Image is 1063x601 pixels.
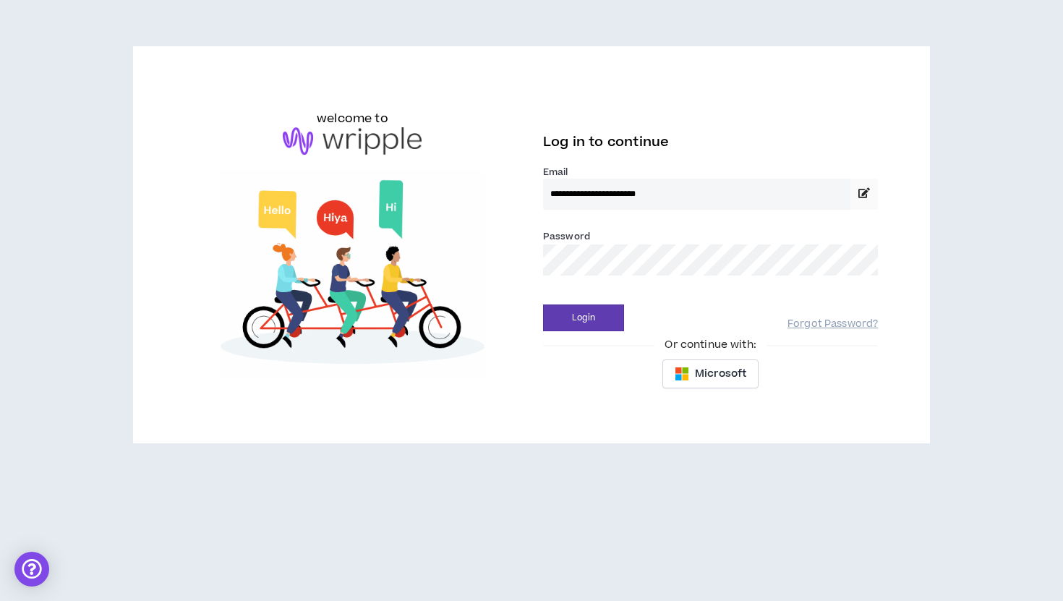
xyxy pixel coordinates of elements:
[14,552,49,587] div: Open Intercom Messenger
[185,169,520,380] img: Welcome to Wripple
[662,359,759,388] button: Microsoft
[543,304,624,331] button: Login
[654,337,766,353] span: Or continue with:
[695,366,746,382] span: Microsoft
[787,317,878,331] a: Forgot Password?
[317,110,388,127] h6: welcome to
[283,127,422,155] img: logo-brand.png
[543,133,669,151] span: Log in to continue
[543,230,590,243] label: Password
[543,166,878,179] label: Email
